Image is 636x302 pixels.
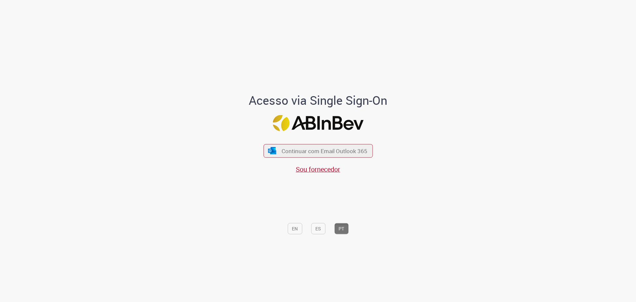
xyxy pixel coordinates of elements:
button: EN [288,223,302,234]
img: ícone Azure/Microsoft 360 [268,147,277,154]
span: Continuar com Email Outlook 365 [282,147,367,155]
a: Sou fornecedor [296,165,340,174]
img: Logo ABInBev [273,115,363,131]
button: ES [311,223,325,234]
h1: Acesso via Single Sign-On [226,94,410,107]
button: PT [334,223,348,234]
button: ícone Azure/Microsoft 360 Continuar com Email Outlook 365 [263,144,373,157]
